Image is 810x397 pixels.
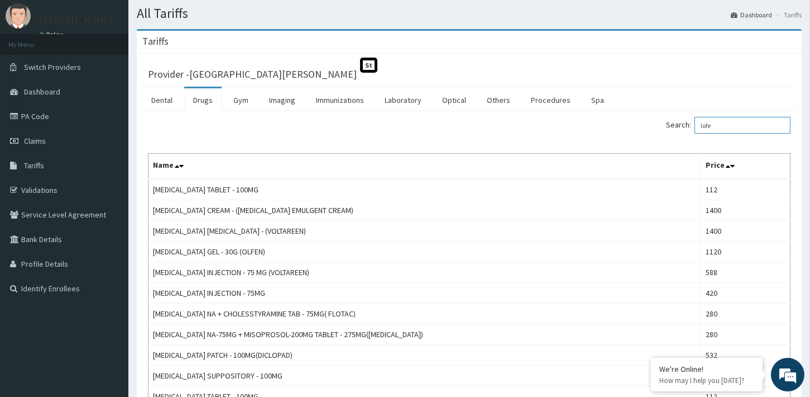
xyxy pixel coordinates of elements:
[183,6,210,32] div: Minimize live chat window
[24,62,81,72] span: Switch Providers
[701,304,790,324] td: 280
[148,304,701,324] td: [MEDICAL_DATA] NA + CHOLESSTYRAMINE TAB - 75MG( FLOTAC)
[666,117,790,134] label: Search:
[148,324,701,345] td: [MEDICAL_DATA] NA-75MG + MISOPROSOL-200MG TABLET - 275MG([MEDICAL_DATA])
[701,221,790,242] td: 1400
[307,88,373,112] a: Immunizations
[148,221,701,242] td: [MEDICAL_DATA] [MEDICAL_DATA] - (VOLTAREEN)
[376,88,430,112] a: Laboratory
[773,10,802,20] li: Tariffs
[701,345,790,366] td: 532
[148,345,701,366] td: [MEDICAL_DATA] PATCH - 100MG(DICLOPAD)
[701,262,790,283] td: 588
[148,69,357,79] h3: Provider - [GEOGRAPHIC_DATA][PERSON_NAME]
[701,283,790,304] td: 420
[522,88,579,112] a: Procedures
[701,242,790,262] td: 1120
[478,88,519,112] a: Others
[701,200,790,221] td: 1400
[659,376,754,385] p: How may I help you today?
[148,200,701,221] td: [MEDICAL_DATA] CREAM - ([MEDICAL_DATA] EMULGENT CREAM)
[701,179,790,200] td: 112
[24,160,44,171] span: Tariffs
[659,364,754,374] div: We're Online!
[39,31,66,39] a: Online
[142,88,181,112] a: Dental
[142,36,169,46] h3: Tariffs
[433,88,475,112] a: Optical
[39,15,112,25] p: [PERSON_NAME]
[58,63,188,77] div: Chat with us now
[148,262,701,283] td: [MEDICAL_DATA] INJECTION - 75 MG (VOLTAREEN)
[6,272,213,311] textarea: Type your message and hit 'Enter'
[224,88,257,112] a: Gym
[65,124,154,237] span: We're online!
[694,117,790,134] input: Search:
[360,58,377,73] span: St
[148,283,701,304] td: [MEDICAL_DATA] INJECTION - 75MG
[582,88,613,112] a: Spa
[148,366,701,386] td: [MEDICAL_DATA] SUPPOSITORY - 100MG
[148,179,701,200] td: [MEDICAL_DATA] TABLET - 100MG
[148,154,701,179] th: Name
[137,6,802,21] h1: All Tariffs
[731,10,772,20] a: Dashboard
[24,87,60,97] span: Dashboard
[260,88,304,112] a: Imaging
[184,88,222,112] a: Drugs
[6,3,31,29] img: User Image
[148,242,701,262] td: [MEDICAL_DATA] GEL - 30G (OLFEN)
[24,136,46,146] span: Claims
[701,154,790,179] th: Price
[701,324,790,345] td: 280
[21,56,45,84] img: d_794563401_company_1708531726252_794563401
